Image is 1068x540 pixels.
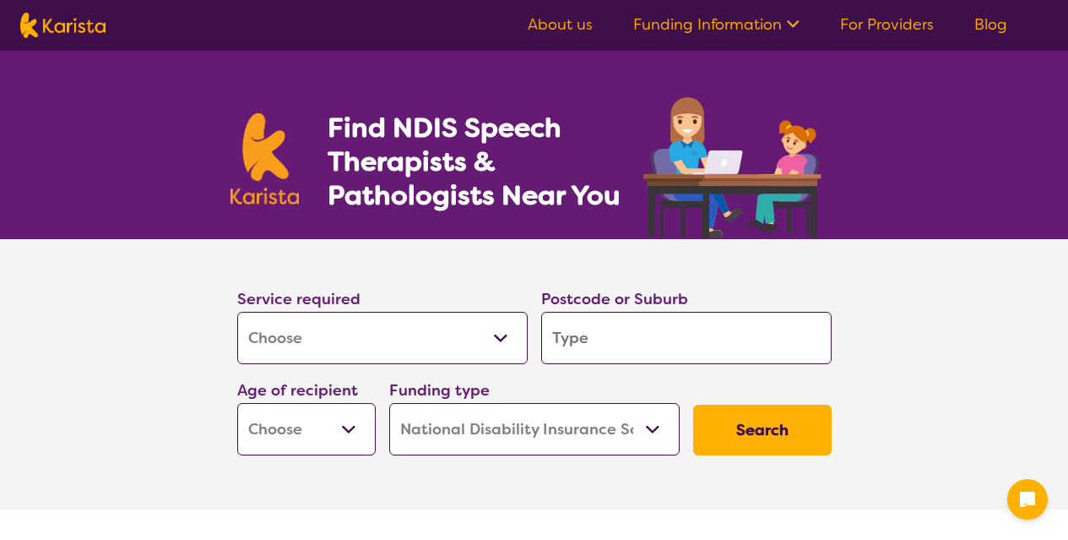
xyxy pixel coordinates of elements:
[541,312,832,364] input: Type
[230,113,300,205] img: Karista logo
[237,380,358,401] label: Age of recipient
[541,289,688,309] label: Postcode or Suburb
[528,14,593,35] a: About us
[693,405,832,455] button: Search
[630,91,838,239] img: speech-therapy
[840,14,934,35] a: For Providers
[20,13,106,38] img: Karista logo
[389,380,490,401] label: Funding type
[328,111,640,212] h1: Find NDIS Speech Therapists & Pathologists Near You
[633,14,800,35] a: Funding Information
[974,14,1007,35] a: Blog
[237,289,361,309] label: Service required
